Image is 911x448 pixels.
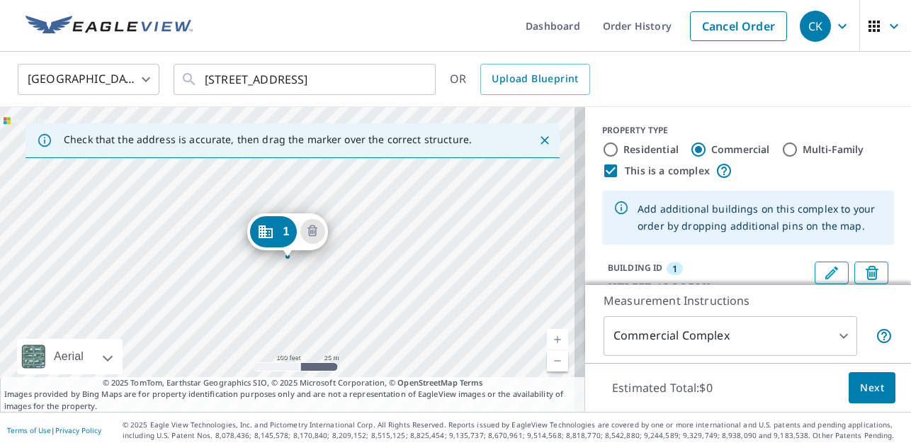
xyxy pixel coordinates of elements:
[672,262,677,275] span: 1
[7,425,51,435] a: Terms of Use
[50,339,88,374] div: Aerial
[18,60,159,99] div: [GEOGRAPHIC_DATA]
[601,372,724,403] p: Estimated Total: $0
[604,316,857,356] div: Commercial Complex
[205,60,407,99] input: Search by address or latitude-longitude
[803,142,864,157] label: Multi-Family
[638,195,883,240] div: Add additional buildings on this complex to your order by dropping additional pins on the map.
[800,11,831,42] div: CK
[602,124,894,137] div: PROPERTY TYPE
[283,226,289,237] span: 1
[604,292,893,309] p: Measurement Instructions
[460,377,483,388] a: Terms
[608,279,809,296] p: [STREET_ADDRESS]
[608,262,662,274] p: BUILDING ID
[123,420,904,441] p: © 2025 Eagle View Technologies, Inc. and Pictometry International Corp. All Rights Reserved. Repo...
[300,219,325,244] button: Delete building 1
[547,350,568,371] a: Current Level 18, Zoom Out
[860,379,884,397] span: Next
[849,372,895,404] button: Next
[397,377,457,388] a: OpenStreetMap
[450,64,590,95] div: OR
[876,327,893,345] span: Each building may require a separate measurement report; if so, your account will be billed per r...
[547,329,568,350] a: Current Level 18, Zoom In
[536,131,554,150] button: Close
[480,64,589,95] a: Upload Blueprint
[623,142,679,157] label: Residential
[17,339,123,374] div: Aerial
[7,426,101,435] p: |
[711,142,770,157] label: Commercial
[492,70,578,88] span: Upload Blueprint
[690,11,787,41] a: Cancel Order
[55,425,101,435] a: Privacy Policy
[103,377,483,389] span: © 2025 TomTom, Earthstar Geographics SIO, © 2025 Microsoft Corporation, ©
[64,133,472,146] p: Check that the address is accurate, then drag the marker over the correct structure.
[625,164,710,178] label: This is a complex
[26,16,193,37] img: EV Logo
[854,262,888,284] button: Delete building 1
[247,213,327,257] div: Dropped pin, building 1, Commercial property, 1070 Foxchase Dr San Jose, CA 95123
[815,262,849,284] button: Edit building 1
